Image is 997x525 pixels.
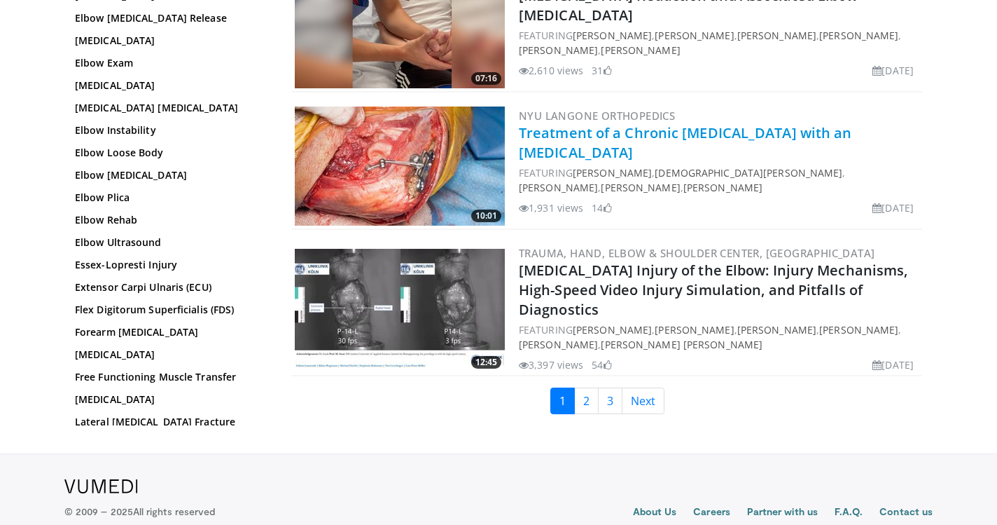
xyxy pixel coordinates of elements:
[592,357,611,372] li: 54
[75,146,264,160] a: Elbow Loose Body
[75,258,264,272] a: Essex-Lopresti Injury
[75,393,264,407] a: [MEDICAL_DATA]
[519,322,919,352] div: FEATURING , , , , ,
[75,280,264,294] a: Extensor Carpi Ulnaris (ECU)
[872,357,914,372] li: [DATE]
[655,323,734,336] a: [PERSON_NAME]
[519,246,874,260] a: Trauma, Hand, Elbow & Shoulder Center, [GEOGRAPHIC_DATA]
[872,63,914,78] li: [DATE]
[75,101,264,115] a: [MEDICAL_DATA] [MEDICAL_DATA]
[75,123,264,137] a: Elbow Instability
[519,63,583,78] li: 2,610 views
[601,338,762,351] a: [PERSON_NAME] [PERSON_NAME]
[747,505,818,521] a: Partner with us
[872,200,914,215] li: [DATE]
[633,505,677,521] a: About Us
[519,43,598,57] a: [PERSON_NAME]
[295,249,505,368] a: 12:45
[601,43,680,57] a: [PERSON_NAME]
[573,323,652,336] a: [PERSON_NAME]
[64,479,138,493] img: VuMedi Logo
[75,11,264,25] a: Elbow [MEDICAL_DATA] Release
[819,323,898,336] a: [PERSON_NAME]
[75,191,264,205] a: Elbow Plica
[75,348,264,362] a: [MEDICAL_DATA]
[75,79,264,93] a: [MEDICAL_DATA]
[737,323,816,336] a: [PERSON_NAME]
[471,210,501,222] span: 10:01
[75,303,264,317] a: Flex Digitorum Superficialis (FDS)
[519,181,598,194] a: [PERSON_NAME]
[655,166,842,179] a: [DEMOGRAPHIC_DATA][PERSON_NAME]
[592,200,611,215] li: 14
[693,505,730,521] a: Careers
[550,388,575,414] a: 1
[683,181,762,194] a: [PERSON_NAME]
[622,388,664,414] a: Next
[75,168,264,182] a: Elbow [MEDICAL_DATA]
[655,29,734,42] a: [PERSON_NAME]
[574,388,599,414] a: 2
[292,388,922,414] nav: Search results pages
[519,261,907,319] a: [MEDICAL_DATA] Injury of the Elbow: Injury Mechanisms, High-Speed Video Injury Simulation, and Pi...
[573,166,652,179] a: [PERSON_NAME]
[737,29,816,42] a: [PERSON_NAME]
[64,505,215,519] p: © 2009 – 2025
[592,63,611,78] li: 31
[519,200,583,215] li: 1,931 views
[75,415,264,429] a: Lateral [MEDICAL_DATA] Fracture
[75,213,264,227] a: Elbow Rehab
[75,370,264,384] a: Free Functioning Muscle Transfer
[75,34,264,48] a: [MEDICAL_DATA]
[519,123,852,162] a: Treatment of a Chronic [MEDICAL_DATA] with an [MEDICAL_DATA]
[573,29,652,42] a: [PERSON_NAME]
[75,325,264,339] a: Forearm [MEDICAL_DATA]
[295,107,505,226] a: 10:01
[835,505,863,521] a: F.A.Q.
[519,109,675,123] a: NYU Langone Orthopedics
[471,72,501,85] span: 07:16
[519,28,919,57] div: FEATURING , , , , ,
[519,165,919,195] div: FEATURING , , , ,
[471,356,501,369] span: 12:45
[75,236,264,250] a: Elbow Ultrasound
[519,338,598,351] a: [PERSON_NAME]
[879,505,933,521] a: Contact us
[295,107,505,226] img: c64a6f0e-9f28-4a78-97cc-b6b0cd83ea5d.jpeg.300x170_q85_crop-smart_upscale.jpg
[819,29,898,42] a: [PERSON_NAME]
[519,357,583,372] li: 3,397 views
[598,388,622,414] a: 3
[295,249,505,368] img: 467736d8-c200-4d3c-95b3-06b7e0fe112d.300x170_q85_crop-smart_upscale.jpg
[75,56,264,70] a: Elbow Exam
[133,505,215,517] span: All rights reserved
[601,181,680,194] a: [PERSON_NAME]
